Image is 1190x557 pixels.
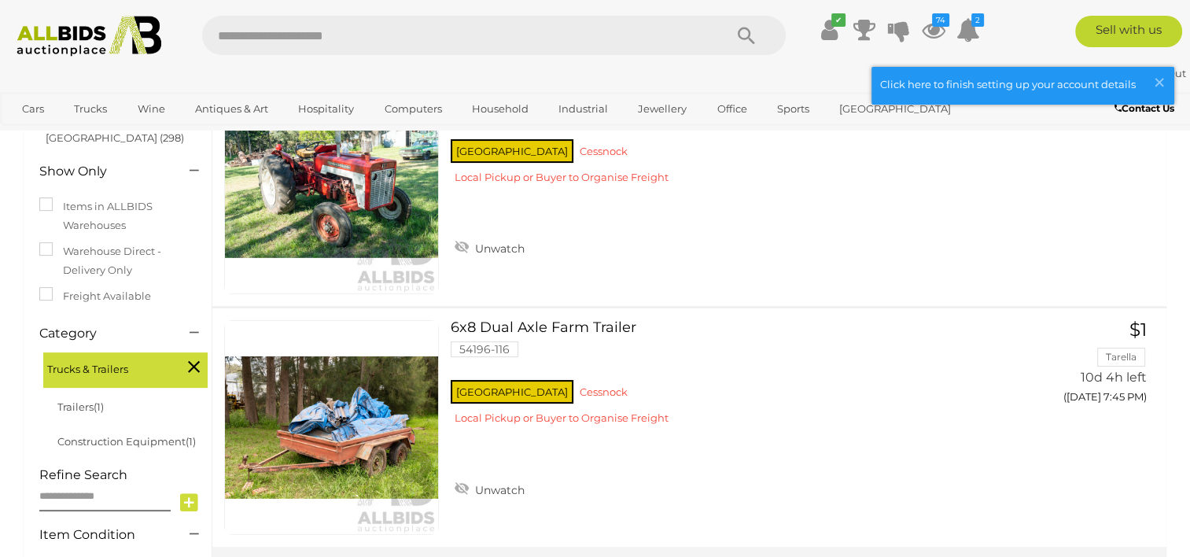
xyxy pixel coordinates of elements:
[829,96,961,122] a: [GEOGRAPHIC_DATA]
[185,96,278,122] a: Antiques & Art
[39,197,196,234] label: Items in ALLBIDS Warehouses
[451,235,529,259] a: Unwatch
[1019,79,1151,139] a: Start bidding 10d 3h left ([DATE] 6:34 PM)
[1114,102,1174,114] b: Contact Us
[831,13,846,27] i: ✔
[1075,16,1182,47] a: Sell with us
[451,477,529,500] a: Unwatch
[39,468,208,482] h4: Refine Search
[57,435,196,448] a: Construction Equipment(1)
[94,400,104,413] span: (1)
[127,96,175,122] a: Wine
[707,16,786,55] button: Search
[767,96,820,122] a: Sports
[374,96,451,122] a: Computers
[956,16,980,44] a: 2
[628,96,697,122] a: Jewellery
[47,356,165,378] span: Trucks & Trailers
[932,13,949,27] i: 74
[39,528,166,542] h4: Item Condition
[9,16,169,57] img: Allbids.com.au
[1114,100,1178,117] a: Contact Us
[1129,319,1147,341] span: $1
[462,320,996,437] a: 6x8 Dual Axle Farm Trailer 54196-116 [GEOGRAPHIC_DATA] Cessnock Local Pickup or Buyer to Organise...
[46,131,184,144] a: [GEOGRAPHIC_DATA] (298)
[471,242,525,256] span: Unwatch
[1019,320,1151,412] a: $1 Tarella 10d 4h left ([DATE] 7:45 PM)
[462,96,539,122] a: Household
[57,400,104,413] a: Trailers(1)
[12,96,54,122] a: Cars
[971,13,984,27] i: 2
[922,16,945,44] a: 74
[462,79,996,197] a: 1971Circa, Red International Harvester 434 2.5L 4-cyl Diesel Tractor 54196-117 [GEOGRAPHIC_DATA] ...
[39,326,166,341] h4: Category
[64,96,117,122] a: Trucks
[39,164,166,179] h4: Show Only
[39,287,151,305] label: Freight Available
[39,242,196,279] label: Warehouse Direct - Delivery Only
[548,96,618,122] a: Industrial
[818,16,842,44] a: ✔
[471,483,525,497] span: Unwatch
[1152,67,1166,98] span: ×
[707,96,757,122] a: Office
[186,435,196,448] span: (1)
[288,96,364,122] a: Hospitality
